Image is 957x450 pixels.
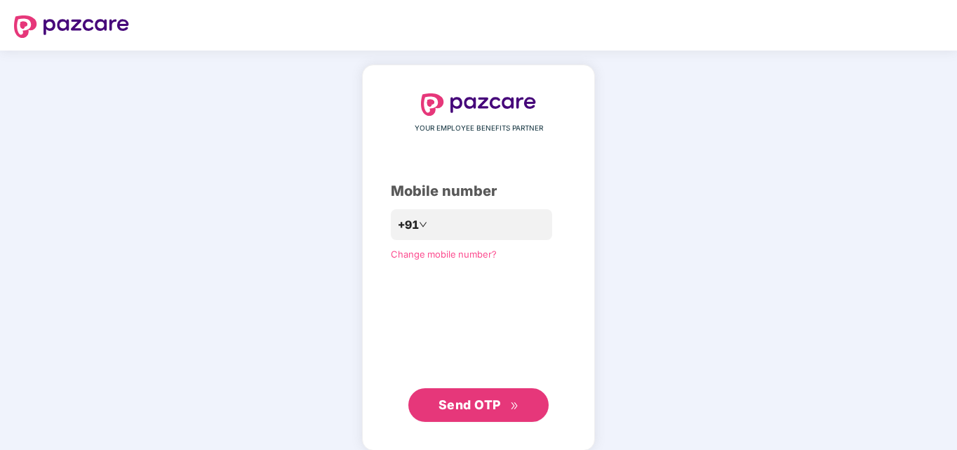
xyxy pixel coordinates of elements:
[439,397,501,412] span: Send OTP
[391,180,566,202] div: Mobile number
[408,388,549,422] button: Send OTPdouble-right
[421,93,536,116] img: logo
[391,249,497,260] a: Change mobile number?
[510,402,519,411] span: double-right
[398,216,419,234] span: +91
[14,15,129,38] img: logo
[419,220,427,229] span: down
[415,123,543,134] span: YOUR EMPLOYEE BENEFITS PARTNER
